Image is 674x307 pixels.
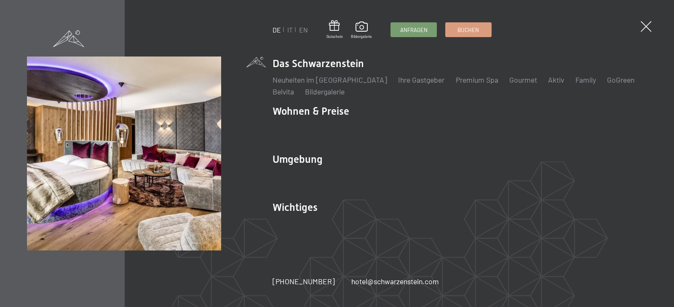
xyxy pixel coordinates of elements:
a: Anfragen [391,23,436,37]
a: Aktiv [548,75,564,84]
a: Neuheiten im [GEOGRAPHIC_DATA] [273,75,387,84]
span: Bildergalerie [351,34,372,39]
a: Gutschein [326,20,343,39]
span: Gutschein [326,34,343,39]
a: EN [299,26,308,34]
a: Gourmet [509,75,537,84]
a: Bildergalerie [305,87,345,96]
a: Premium Spa [456,75,498,84]
a: [PHONE_NUMBER] [273,276,335,287]
span: [PHONE_NUMBER] [273,277,335,286]
a: Buchen [446,23,491,37]
a: Belvita [273,87,294,96]
a: DE [273,26,281,34]
span: Anfragen [400,26,428,34]
a: GoGreen [607,75,634,84]
span: Buchen [457,26,479,34]
a: IT [287,26,293,34]
a: Ihre Gastgeber [398,75,444,84]
a: Bildergalerie [351,22,372,39]
a: Family [575,75,596,84]
a: hotel@schwarzenstein.com [351,276,439,287]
